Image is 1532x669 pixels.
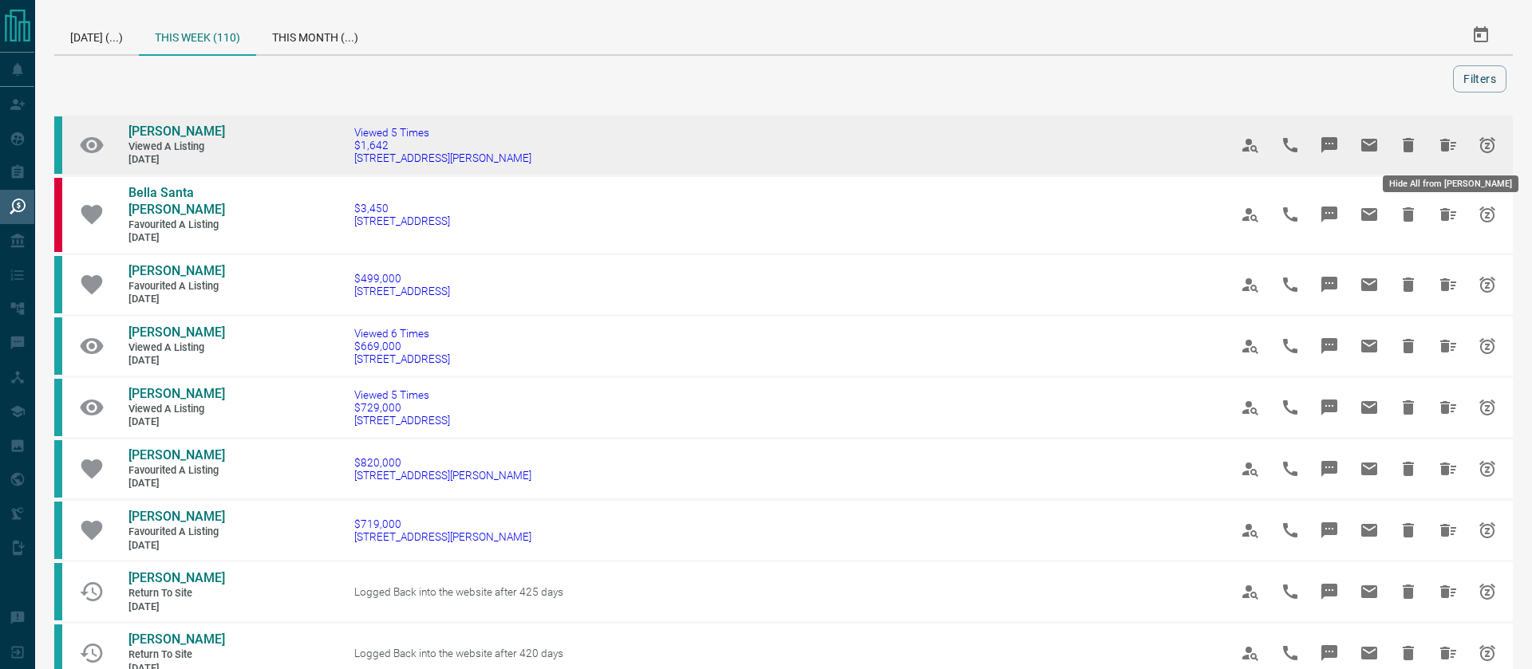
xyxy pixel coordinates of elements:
[1383,175,1518,192] div: Hide All from [PERSON_NAME]
[1271,327,1309,365] span: Call
[1271,450,1309,488] span: Call
[1350,126,1388,164] span: Email
[1389,327,1427,365] span: Hide
[354,126,531,139] span: Viewed 5 Times
[354,388,450,401] span: Viewed 5 Times
[128,415,224,429] span: [DATE]
[1231,450,1269,488] span: View Profile
[354,272,450,285] span: $499,000
[354,152,531,164] span: [STREET_ADDRESS][PERSON_NAME]
[1310,126,1348,164] span: Message
[54,563,62,620] div: condos.ca
[128,124,224,140] a: [PERSON_NAME]
[354,517,531,530] span: $719,000
[128,325,224,341] a: [PERSON_NAME]
[128,632,225,647] span: [PERSON_NAME]
[1468,388,1506,427] span: Snooze
[1310,195,1348,234] span: Message
[1271,511,1309,549] span: Call
[1468,511,1506,549] span: Snooze
[1310,573,1348,611] span: Message
[1468,327,1506,365] span: Snooze
[354,647,563,659] span: Logged Back into the website after 420 days
[128,293,224,306] span: [DATE]
[1389,266,1427,304] span: Hide
[354,352,450,365] span: [STREET_ADDRESS]
[354,340,450,352] span: $669,000
[1389,573,1427,611] span: Hide
[128,325,225,340] span: [PERSON_NAME]
[54,16,139,54] div: [DATE] (...)
[1429,511,1467,549] span: Hide All from Meryl Gamboa
[128,509,225,524] span: [PERSON_NAME]
[128,509,224,525] a: [PERSON_NAME]
[128,570,224,587] a: [PERSON_NAME]
[128,341,224,355] span: Viewed a Listing
[354,327,450,365] a: Viewed 6 Times$669,000[STREET_ADDRESS]
[128,231,224,245] span: [DATE]
[1468,195,1506,234] span: Snooze
[54,502,62,559] div: condos.ca
[1310,450,1348,488] span: Message
[1350,266,1388,304] span: Email
[1429,327,1467,365] span: Hide All from Renato Trindade
[128,447,225,462] span: [PERSON_NAME]
[128,648,224,662] span: Return to Site
[354,388,450,427] a: Viewed 5 Times$729,000[STREET_ADDRESS]
[128,386,225,401] span: [PERSON_NAME]
[1429,388,1467,427] span: Hide All from Renato Trindade
[54,317,62,375] div: condos.ca
[128,464,224,478] span: Favourited a Listing
[1350,327,1388,365] span: Email
[1350,511,1388,549] span: Email
[128,185,224,218] a: Bella Santa [PERSON_NAME]
[1389,511,1427,549] span: Hide
[1310,327,1348,365] span: Message
[1271,126,1309,164] span: Call
[128,140,224,154] span: Viewed a Listing
[354,285,450,297] span: [STREET_ADDRESS]
[1350,573,1388,611] span: Email
[1231,573,1269,611] span: View Profile
[128,218,224,232] span: Favourited a Listing
[1429,450,1467,488] span: Hide All from Meryl Gamboa
[354,202,450,214] span: $3,450
[1429,573,1467,611] span: Hide All from Mahir Azim
[128,263,225,278] span: [PERSON_NAME]
[128,587,224,600] span: Return to Site
[354,214,450,227] span: [STREET_ADDRESS]
[354,202,450,227] a: $3,450[STREET_ADDRESS]
[128,263,224,280] a: [PERSON_NAME]
[1271,573,1309,611] span: Call
[1271,388,1309,427] span: Call
[1310,266,1348,304] span: Message
[1310,388,1348,427] span: Message
[54,178,62,252] div: property.ca
[139,16,256,56] div: This Week (110)
[354,414,450,427] span: [STREET_ADDRESS]
[1468,266,1506,304] span: Snooze
[1429,126,1467,164] span: Hide All from Ejda Shehu
[354,272,450,297] a: $499,000[STREET_ADDRESS]
[128,185,225,217] span: Bella Santa [PERSON_NAME]
[354,401,450,414] span: $729,000
[54,116,62,174] div: condos.ca
[128,153,224,167] span: [DATE]
[354,517,531,543] a: $719,000[STREET_ADDRESS][PERSON_NAME]
[354,126,531,164] a: Viewed 5 Times$1,642[STREET_ADDRESS][PERSON_NAME]
[128,280,224,293] span: Favourited a Listing
[1468,573,1506,611] span: Snooze
[1453,65,1506,92] button: Filters
[1429,266,1467,304] span: Hide All from Lorna Earl
[354,530,531,543] span: [STREET_ADDRESS][PERSON_NAME]
[1231,388,1269,427] span: View Profile
[1350,195,1388,234] span: Email
[128,525,224,539] span: Favourited a Listing
[1231,126,1269,164] span: View Profile
[1468,450,1506,488] span: Snooze
[128,570,225,585] span: [PERSON_NAME]
[354,456,531,482] a: $820,000[STREET_ADDRESS][PERSON_NAME]
[54,256,62,313] div: condos.ca
[1350,450,1388,488] span: Email
[1231,327,1269,365] span: View Profile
